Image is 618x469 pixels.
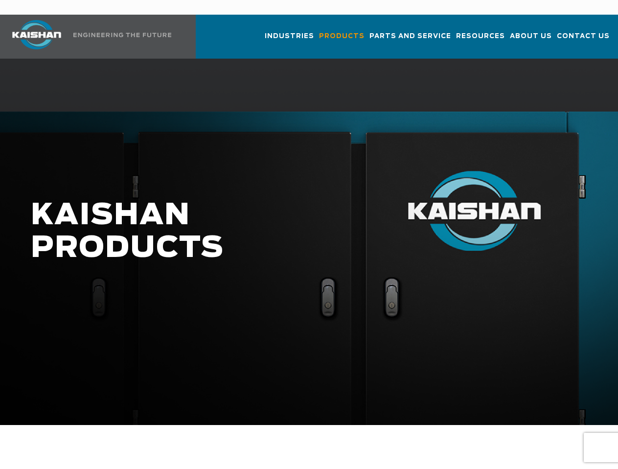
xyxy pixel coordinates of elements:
[319,31,365,42] span: Products
[557,23,610,57] a: Contact Us
[265,31,314,42] span: Industries
[456,31,505,42] span: Resources
[510,31,552,42] span: About Us
[369,31,451,42] span: Parts and Service
[265,23,314,57] a: Industries
[510,23,552,57] a: About Us
[369,23,451,57] a: Parts and Service
[319,23,365,57] a: Products
[557,31,610,42] span: Contact Us
[73,33,171,37] img: Engineering the future
[31,199,493,265] h1: KAISHAN PRODUCTS
[456,23,505,57] a: Resources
